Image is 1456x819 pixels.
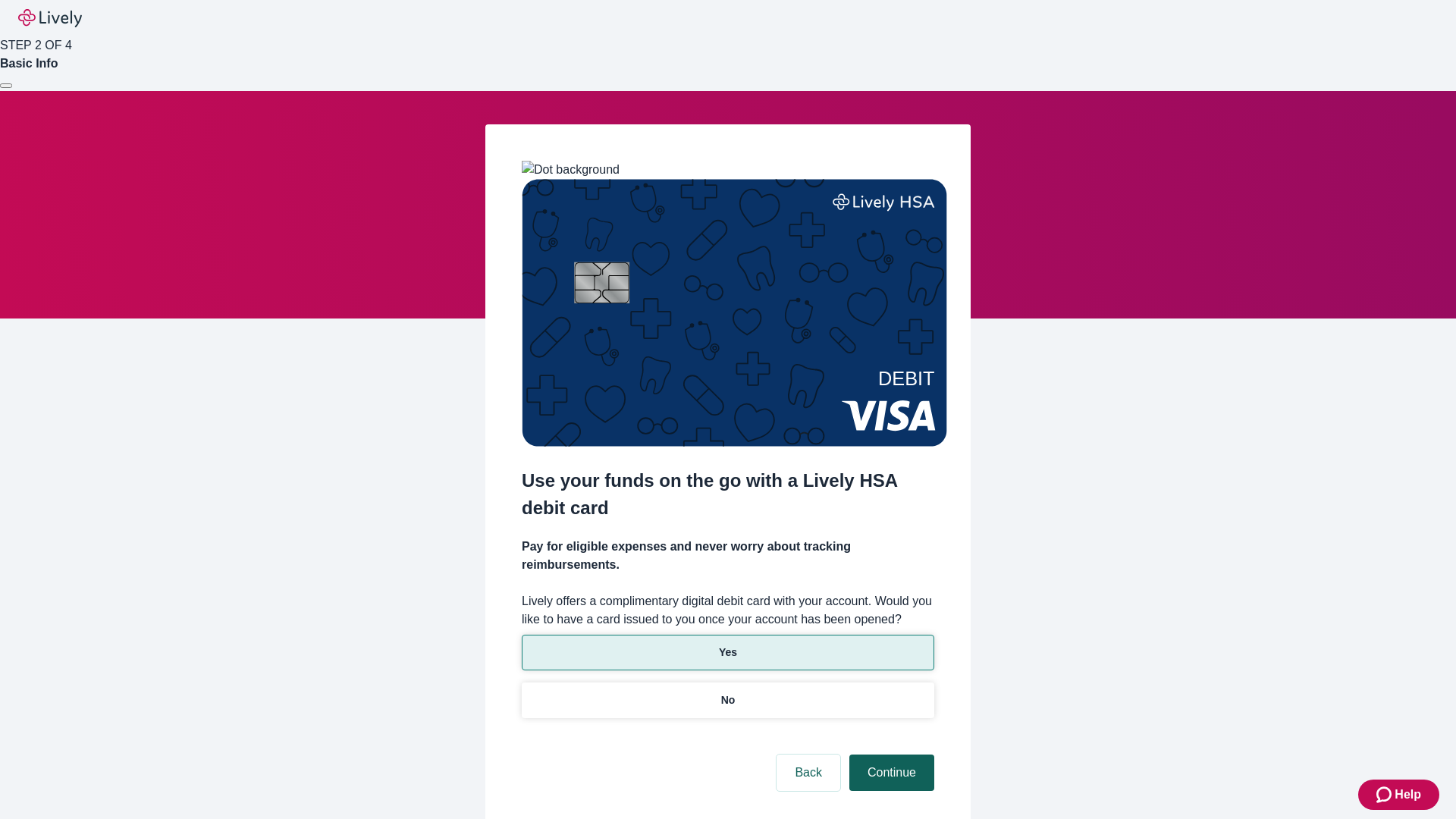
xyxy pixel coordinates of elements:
[1395,786,1421,804] span: Help
[522,682,934,718] button: No
[1376,786,1395,804] svg: Zendesk support icon
[522,635,934,670] button: Yes
[522,161,620,179] img: Dot background
[719,645,737,661] p: Yes
[1358,780,1439,810] button: Zendesk support iconHelp
[522,592,934,629] label: Lively offers a complimentary digital debit card with your account. Would you like to have a card...
[522,179,947,447] img: Debit card
[522,467,934,522] h2: Use your funds on the go with a Lively HSA debit card
[721,692,736,708] p: No
[849,755,934,791] button: Continue
[18,9,82,27] img: Lively
[777,755,840,791] button: Back
[522,538,934,574] h4: Pay for eligible expenses and never worry about tracking reimbursements.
